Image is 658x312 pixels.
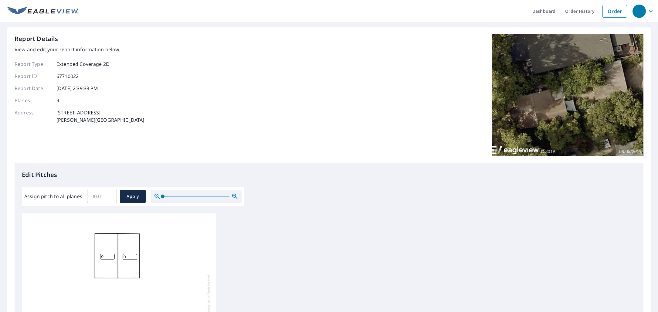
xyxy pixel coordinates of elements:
[125,193,141,200] span: Apply
[492,34,643,156] img: Top image
[87,188,117,205] input: 00.0
[56,97,59,104] p: 9
[56,109,144,124] p: [STREET_ADDRESS] [PERSON_NAME][GEOGRAPHIC_DATA]
[24,193,82,200] label: Assign pitch to all planes
[56,73,79,80] p: 67710022
[7,7,79,16] img: EV Logo
[15,73,51,80] p: Report ID
[56,85,98,92] p: [DATE] 2:39:33 PM
[56,60,110,68] p: Extended Coverage 2D
[15,85,51,92] p: Report Date
[22,170,636,179] p: Edit Pitches
[120,190,146,203] button: Apply
[15,46,144,53] p: View and edit your report information below.
[15,60,51,68] p: Report Type
[602,5,627,18] a: Order
[15,109,51,124] p: Address
[15,97,51,104] p: Planes
[15,34,58,43] p: Report Details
